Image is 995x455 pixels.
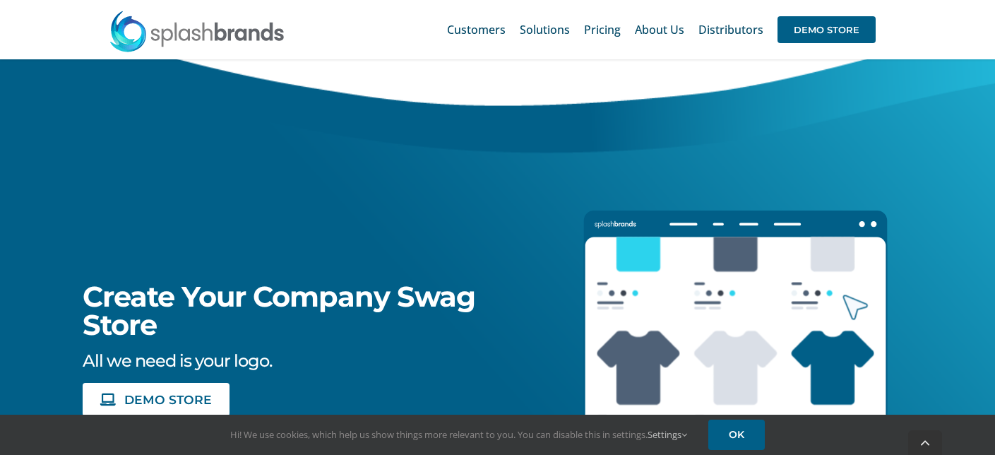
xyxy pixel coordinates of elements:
a: Distributors [698,7,763,52]
span: Pricing [584,24,621,35]
span: Hi! We use cookies, which help us show things more relevant to you. You can disable this in setti... [230,428,687,441]
a: Customers [447,7,506,52]
a: OK [708,420,765,450]
a: DEMO STORE [777,7,876,52]
span: Customers [447,24,506,35]
span: All we need is your logo. [83,350,272,371]
img: SplashBrands.com Logo [109,10,285,52]
span: About Us [635,24,684,35]
a: DEMO STORE [83,383,230,416]
span: Solutions [520,24,570,35]
a: Pricing [584,7,621,52]
span: Create Your Company Swag Store [83,279,475,342]
span: DEMO STORE [777,16,876,43]
nav: Main Menu Sticky [447,7,876,52]
span: Distributors [698,24,763,35]
span: DEMO STORE [124,394,212,406]
a: Settings [648,428,687,441]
